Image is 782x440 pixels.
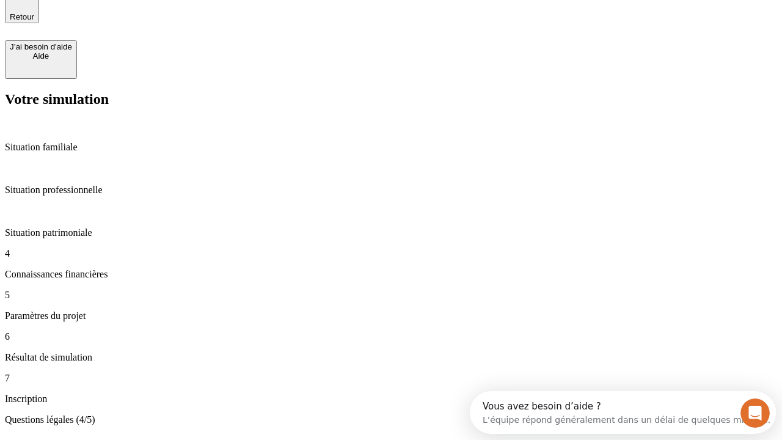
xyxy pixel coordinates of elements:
p: Paramètres du projet [5,310,777,321]
p: Inscription [5,394,777,405]
p: 5 [5,290,777,301]
p: Connaissances financières [5,269,777,280]
p: 4 [5,248,777,259]
div: J’ai besoin d'aide [10,42,72,51]
iframe: Intercom live chat discovery launcher [470,391,776,434]
div: Aide [10,51,72,61]
iframe: Intercom live chat [740,398,770,428]
div: Vous avez besoin d’aide ? [13,10,301,20]
p: Résultat de simulation [5,352,777,363]
p: Questions légales (4/5) [5,414,777,425]
div: Ouvrir le Messenger Intercom [5,5,337,38]
h2: Votre simulation [5,91,777,108]
p: Situation professionnelle [5,185,777,196]
span: Retour [10,12,34,21]
p: Situation patrimoniale [5,227,777,238]
div: L’équipe répond généralement dans un délai de quelques minutes. [13,20,301,33]
p: 7 [5,373,777,384]
button: J’ai besoin d'aideAide [5,40,77,79]
p: 6 [5,331,777,342]
p: Situation familiale [5,142,777,153]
